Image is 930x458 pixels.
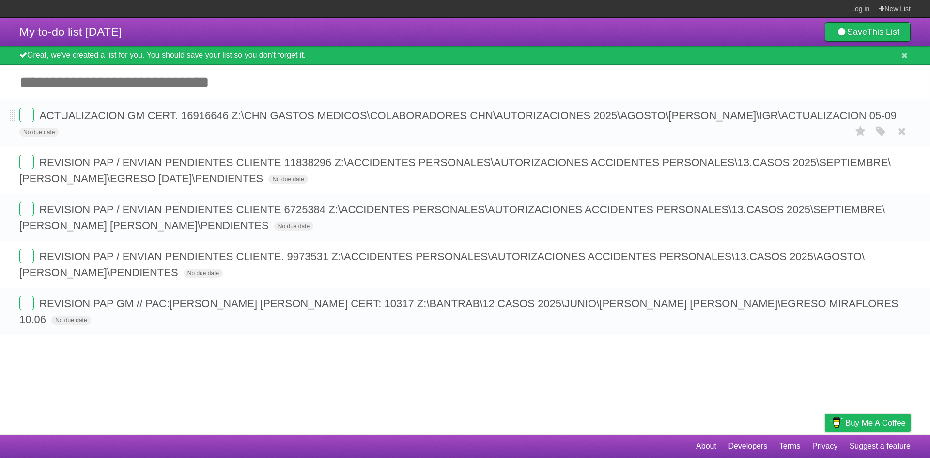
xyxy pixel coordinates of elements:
[39,110,899,122] span: ACTUALIZACION GM CERT. 16916646 Z:\CHN GASTOS MEDICOS\COLABORADORES CHN\AUTORIZACIONES 2025\AGOST...
[19,204,885,232] span: REVISION PAP / ENVIAN PENDIENTES CLIENTE 6725384 Z:\ACCIDENTES PERSONALES\AUTORIZACIONES ACCIDENT...
[19,25,122,38] span: My to-do list [DATE]
[830,414,843,431] img: Buy me a coffee
[825,414,911,432] a: Buy me a coffee
[852,124,870,140] label: Star task
[19,298,899,326] span: REVISION PAP GM // PAC:[PERSON_NAME] [PERSON_NAME] CERT: 10317 Z:\BANTRAB\12.CASOS 2025\JUNIO\[PE...
[19,128,59,137] span: No due date
[268,175,308,184] span: No due date
[274,222,313,231] span: No due date
[728,437,767,456] a: Developers
[19,157,891,185] span: REVISION PAP / ENVIAN PENDIENTES CLIENTE 11838296 Z:\ACCIDENTES PERSONALES\AUTORIZACIONES ACCIDEN...
[867,27,899,37] b: This List
[19,108,34,122] label: Done
[51,316,91,325] span: No due date
[812,437,837,456] a: Privacy
[19,249,34,263] label: Done
[19,155,34,169] label: Done
[825,22,911,42] a: SaveThis List
[19,251,865,279] span: REVISION PAP / ENVIAN PENDIENTES CLIENTE. 9973531 Z:\ACCIDENTES PERSONALES\AUTORIZACIONES ACCIDEN...
[19,202,34,216] label: Done
[696,437,716,456] a: About
[779,437,801,456] a: Terms
[850,437,911,456] a: Suggest a feature
[184,269,223,278] span: No due date
[19,296,34,310] label: Done
[845,414,906,431] span: Buy me a coffee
